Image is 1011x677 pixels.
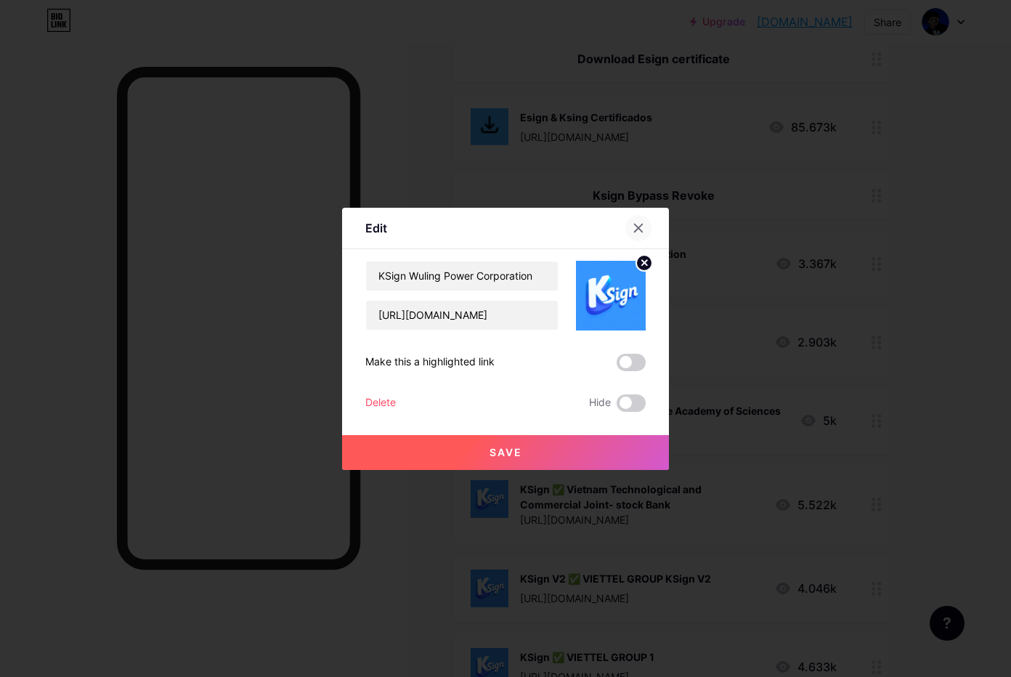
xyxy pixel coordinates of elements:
div: Delete [365,394,396,412]
img: link_thumbnail [576,261,646,331]
span: Hide [589,394,611,412]
div: Make this a highlighted link [365,354,495,371]
button: Save [342,435,669,470]
input: URL [366,301,558,330]
input: Title [366,262,558,291]
span: Save [490,446,522,458]
div: Edit [365,219,387,237]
